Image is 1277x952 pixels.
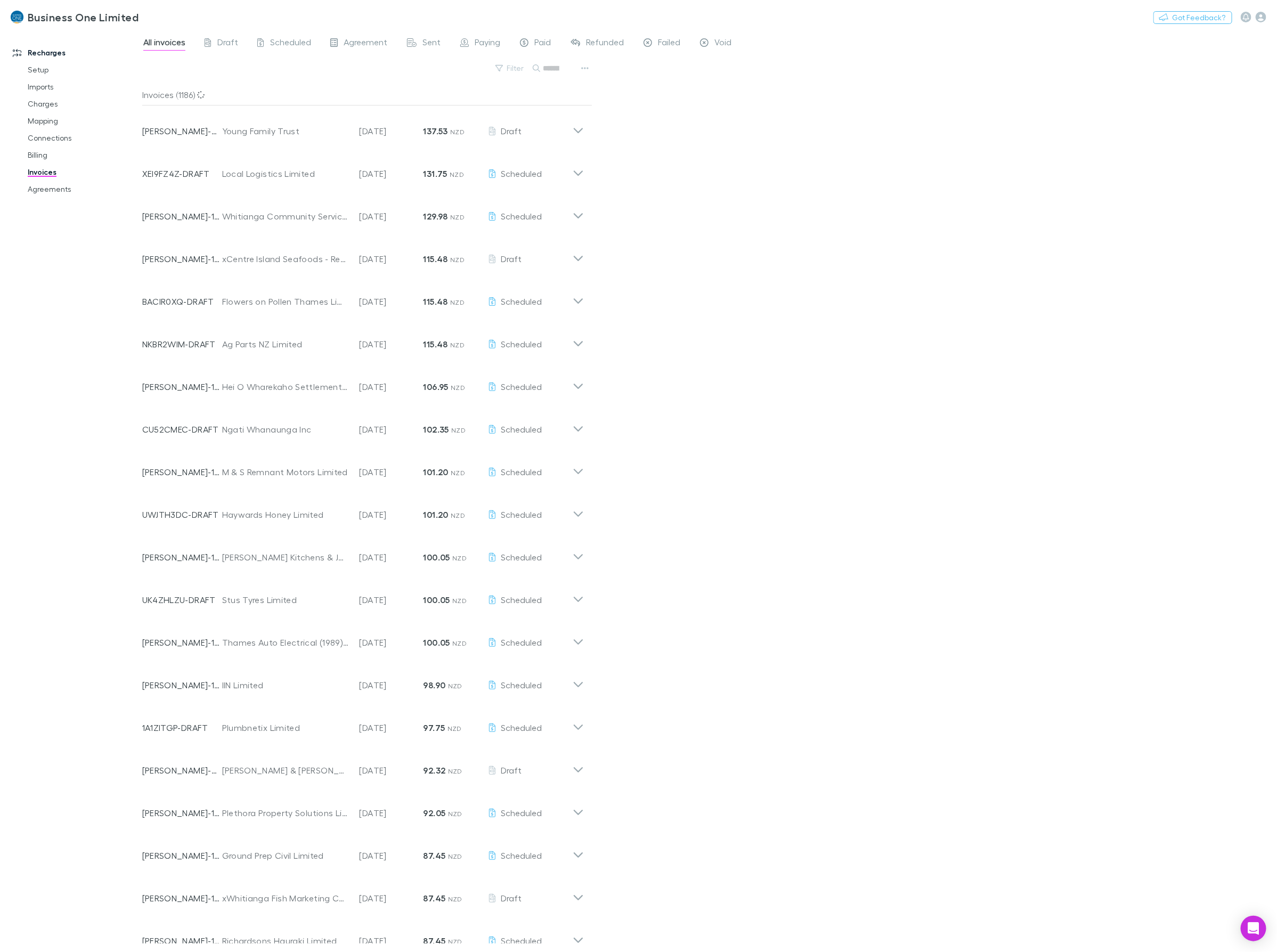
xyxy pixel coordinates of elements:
p: [DATE] [360,380,424,393]
div: [PERSON_NAME]-1663Whitianga Community Service Trust[DATE]129.98 NZDScheduled [134,191,592,233]
div: UK4ZHLZU-DRAFTStus Tyres Limited[DATE]100.05 NZDScheduled [134,574,592,617]
span: Scheduled [270,37,311,51]
strong: 100.05 [424,595,450,605]
div: Local Logistics Limited [222,167,349,180]
p: [PERSON_NAME]-0385 [142,125,222,137]
span: NZD [448,767,462,775]
span: Scheduled [501,211,542,221]
p: [PERSON_NAME]-1558 [142,892,222,905]
strong: 92.32 [424,765,446,776]
p: [DATE] [360,423,424,436]
p: UWJTH3DC-DRAFT [142,508,222,521]
div: [PERSON_NAME]-1602Ground Prep Civil Limited[DATE]87.45 NZDScheduled [134,830,592,873]
span: Scheduled [501,467,542,477]
div: IIN Limited [222,679,349,691]
span: NZD [451,426,466,434]
div: M & S Remnant Motors Limited [222,466,349,478]
p: CU52CMEC-DRAFT [142,423,222,436]
div: UWJTH3DC-DRAFTHaywards Honey Limited[DATE]101.20 NZDScheduled [134,489,592,532]
span: NZD [448,682,462,690]
p: [DATE] [360,764,424,777]
span: NZD [452,597,467,605]
strong: 97.75 [424,722,445,733]
button: Filter [490,62,531,75]
h3: Business One Limited [28,11,139,23]
div: Stus Tyres Limited [222,593,349,606]
p: [DATE] [360,721,424,734]
p: [PERSON_NAME]-1215 [142,551,222,564]
div: [PERSON_NAME]-0385Young Family Trust[DATE]137.53 NZDDraft [134,105,592,148]
span: Paid [535,37,551,51]
div: [PERSON_NAME]-1112IIN Limited[DATE]98.90 NZDScheduled [134,660,592,702]
p: [DATE] [360,679,424,691]
p: [PERSON_NAME]-1602 [142,849,222,862]
strong: 100.05 [424,637,450,648]
div: Whitianga Community Service Trust [222,210,349,223]
span: Agreement [344,37,388,51]
span: NZD [448,725,462,733]
span: NZD [448,938,462,946]
p: [PERSON_NAME]-1647 [142,636,222,649]
p: [DATE] [360,593,424,606]
span: Scheduled [501,722,542,733]
span: NZD [450,128,465,136]
span: Scheduled [501,552,542,562]
div: [PERSON_NAME]-1613Hei O Wharekaho Settlement Trust[DATE]106.95 NZDScheduled [134,361,592,404]
p: XEI9FZ4Z-DRAFT [142,167,222,180]
div: Ag Parts NZ Limited [222,338,349,351]
img: Business One Limited's Logo [11,11,23,23]
div: [PERSON_NAME]-1294M & S Remnant Motors Limited[DATE]101.20 NZDScheduled [134,446,592,489]
p: [DATE] [360,636,424,649]
strong: 131.75 [424,168,448,179]
div: Ground Prep Civil Limited [222,849,349,862]
button: Got Feedback? [1153,11,1232,24]
span: Paying [475,37,501,51]
strong: 115.48 [424,254,448,264]
span: Void [715,37,732,51]
strong: 87.45 [424,935,446,946]
a: Charges [17,95,150,112]
div: [PERSON_NAME]-1598Plethora Property Solutions Limited[DATE]92.05 NZDScheduled [134,787,592,830]
p: [PERSON_NAME]-1663 [142,210,222,223]
div: Richardsons Hauraki Limited [222,934,349,947]
strong: 87.45 [424,893,446,904]
div: [PERSON_NAME]-1647Thames Auto Electrical (1989) Limited[DATE]100.05 NZDScheduled [134,617,592,660]
span: NZD [450,341,465,349]
div: [PERSON_NAME] Kitchens & Joinery Limited [222,551,349,564]
span: Refunded [587,37,624,51]
p: [PERSON_NAME]-1598 [142,807,222,819]
p: [DATE] [360,508,424,521]
div: Hei O Wharekaho Settlement Trust [222,380,349,393]
span: NZD [451,384,465,392]
strong: 87.45 [424,850,446,861]
div: xWhitianga Fish Marketing Company Limited - Rechargly [222,892,349,905]
p: [DATE] [360,466,424,478]
strong: 115.48 [424,296,448,307]
p: [DATE] [360,849,424,862]
strong: 101.20 [424,509,449,520]
a: Recharges [2,44,150,61]
p: [DATE] [360,934,424,947]
span: NZD [452,554,467,562]
a: Billing [17,147,150,164]
p: [DATE] [360,551,424,564]
p: [PERSON_NAME]-0060 [142,764,222,777]
a: Setup [17,61,150,78]
span: NZD [448,810,462,818]
p: [PERSON_NAME]-1559 [142,253,222,265]
div: Open Intercom Messenger [1241,916,1266,941]
span: NZD [452,639,467,647]
span: Scheduled [501,168,542,178]
a: Mapping [17,112,150,129]
a: Agreements [17,181,150,198]
div: BACIR0XQ-DRAFTFlowers on Pollen Thames Limited[DATE]115.48 NZDScheduled [134,276,592,319]
span: Sent [423,37,441,51]
p: UK4ZHLZU-DRAFT [142,593,222,606]
p: [PERSON_NAME]-1112 [142,679,222,691]
p: [DATE] [360,167,424,180]
p: [DATE] [360,210,424,223]
strong: 137.53 [424,126,448,136]
span: Draft [501,254,522,264]
div: Ngati Whanaunga Inc [222,423,349,436]
span: Scheduled [501,850,542,860]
